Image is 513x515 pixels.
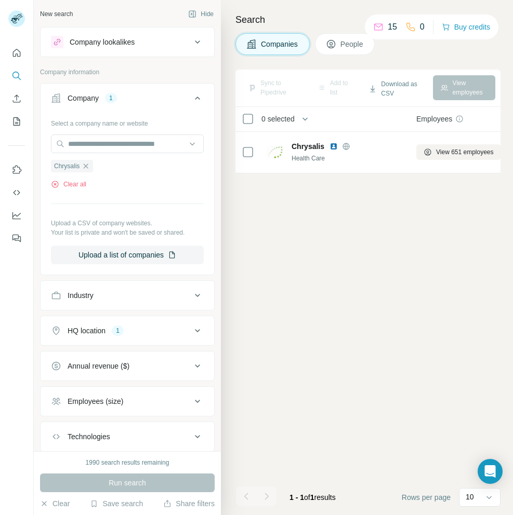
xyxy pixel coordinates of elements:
[41,30,214,55] button: Company lookalikes
[41,389,214,414] button: Employees (size)
[8,183,25,202] button: Use Surfe API
[436,147,494,157] span: View 651 employees
[51,180,86,189] button: Clear all
[40,9,73,19] div: New search
[68,290,94,301] div: Industry
[41,354,214,378] button: Annual revenue ($)
[420,21,425,33] p: 0
[51,228,204,237] p: Your list is private and won't be saved or shared.
[8,89,25,108] button: Enrich CSV
[41,283,214,308] button: Industry
[416,114,452,124] span: Employees
[466,492,474,502] p: 10
[388,21,397,33] p: 15
[340,39,364,49] span: People
[90,498,143,509] button: Save search
[68,396,123,406] div: Employees (size)
[442,20,490,34] button: Buy credits
[361,76,428,101] button: Download as CSV
[267,144,283,160] img: Logo of Chrysalis
[235,12,501,27] h4: Search
[8,229,25,248] button: Feedback
[290,493,336,502] span: results
[54,161,80,171] span: Chrysalis
[41,86,214,115] button: Company1
[41,318,214,343] button: HQ location1
[261,39,299,49] span: Companies
[261,114,295,124] span: 0 selected
[304,493,310,502] span: of
[51,219,204,228] p: Upload a CSV of company websites.
[478,459,503,484] div: Open Intercom Messenger
[86,458,169,467] div: 1990 search results remaining
[8,44,25,62] button: Quick start
[105,93,117,103] div: 1
[8,112,25,131] button: My lists
[290,493,304,502] span: 1 - 1
[292,154,404,163] div: Health Care
[402,492,451,503] span: Rows per page
[8,160,25,179] button: Use Surfe on LinkedIn
[330,142,338,151] img: LinkedIn logo
[310,493,314,502] span: 1
[40,67,215,77] p: Company information
[292,141,324,152] span: Chrysalis
[68,431,110,442] div: Technologies
[8,206,25,225] button: Dashboard
[68,93,99,103] div: Company
[51,115,204,128] div: Select a company name or website
[68,326,106,336] div: HQ location
[40,498,70,509] button: Clear
[8,66,25,85] button: Search
[68,361,129,371] div: Annual revenue ($)
[181,6,221,22] button: Hide
[70,37,135,47] div: Company lookalikes
[112,326,124,335] div: 1
[416,144,501,160] button: View 651 employees
[41,424,214,449] button: Technologies
[163,498,215,509] button: Share filters
[51,246,204,264] button: Upload a list of companies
